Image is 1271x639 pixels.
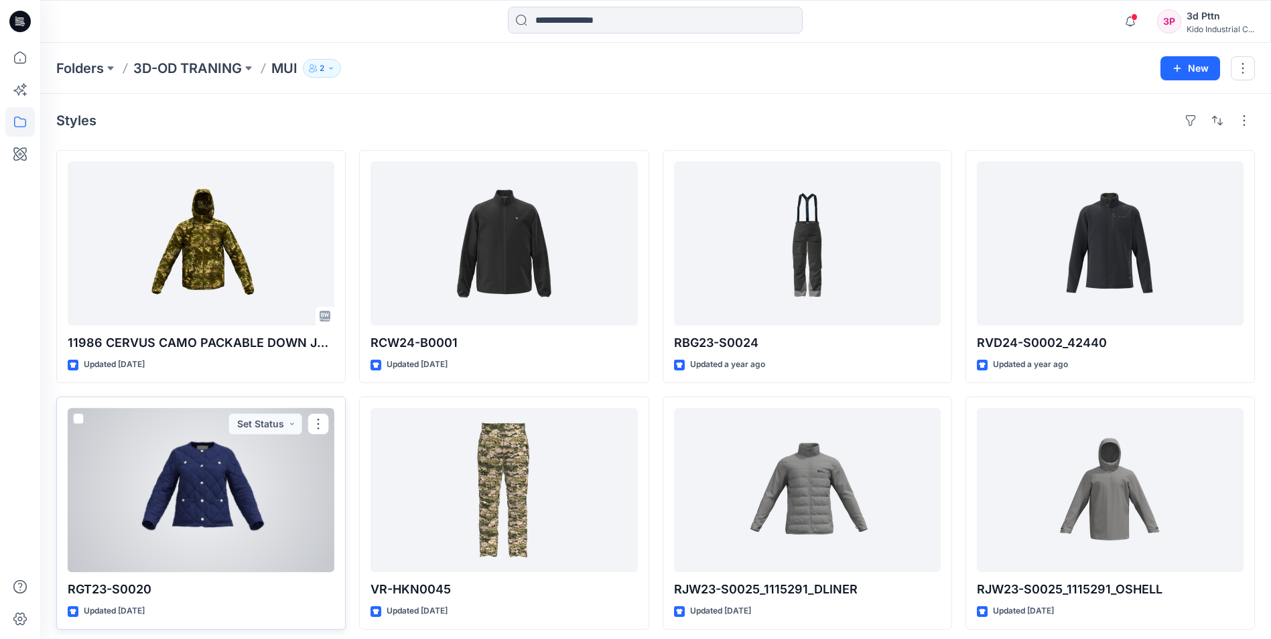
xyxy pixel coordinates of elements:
button: New [1160,56,1220,80]
p: Updated [DATE] [387,604,448,618]
a: 3D-OD TRANING [133,59,242,78]
p: Updated a year ago [993,358,1068,372]
a: Folders [56,59,104,78]
div: Kido Industrial C... [1187,24,1254,34]
p: Updated [DATE] [84,604,145,618]
a: VR-HKN0045 [371,408,637,572]
button: 2 [303,59,341,78]
p: 11986 CERVUS CAMO PACKABLE DOWN JKT_RV [68,334,334,352]
p: RVD24-S0002_42440 [977,334,1244,352]
h4: Styles [56,113,96,129]
a: RVD24-S0002_42440 [977,161,1244,326]
p: Updated a year ago [690,358,765,372]
div: 3d Pttn [1187,8,1254,24]
p: MUI [271,59,297,78]
p: RCW24-B0001 [371,334,637,352]
p: RBG23-S0024 [674,334,941,352]
p: RJW23-S0025_1115291_OSHELL [977,580,1244,599]
a: RJW23-S0025_1115291_OSHELL [977,408,1244,572]
a: RGT23-S0020 [68,408,334,572]
p: RGT23-S0020 [68,580,334,599]
a: RCW24-B0001 [371,161,637,326]
p: 2 [320,61,324,76]
p: Updated [DATE] [387,358,448,372]
a: RBG23-S0024 [674,161,941,326]
p: VR-HKN0045 [371,580,637,599]
p: RJW23-S0025_1115291_DLINER [674,580,941,599]
p: Updated [DATE] [993,604,1054,618]
p: Updated [DATE] [690,604,751,618]
p: Updated [DATE] [84,358,145,372]
a: 11986 CERVUS CAMO PACKABLE DOWN JKT_RV [68,161,334,326]
a: RJW23-S0025_1115291_DLINER [674,408,941,572]
div: 3P [1157,9,1181,33]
